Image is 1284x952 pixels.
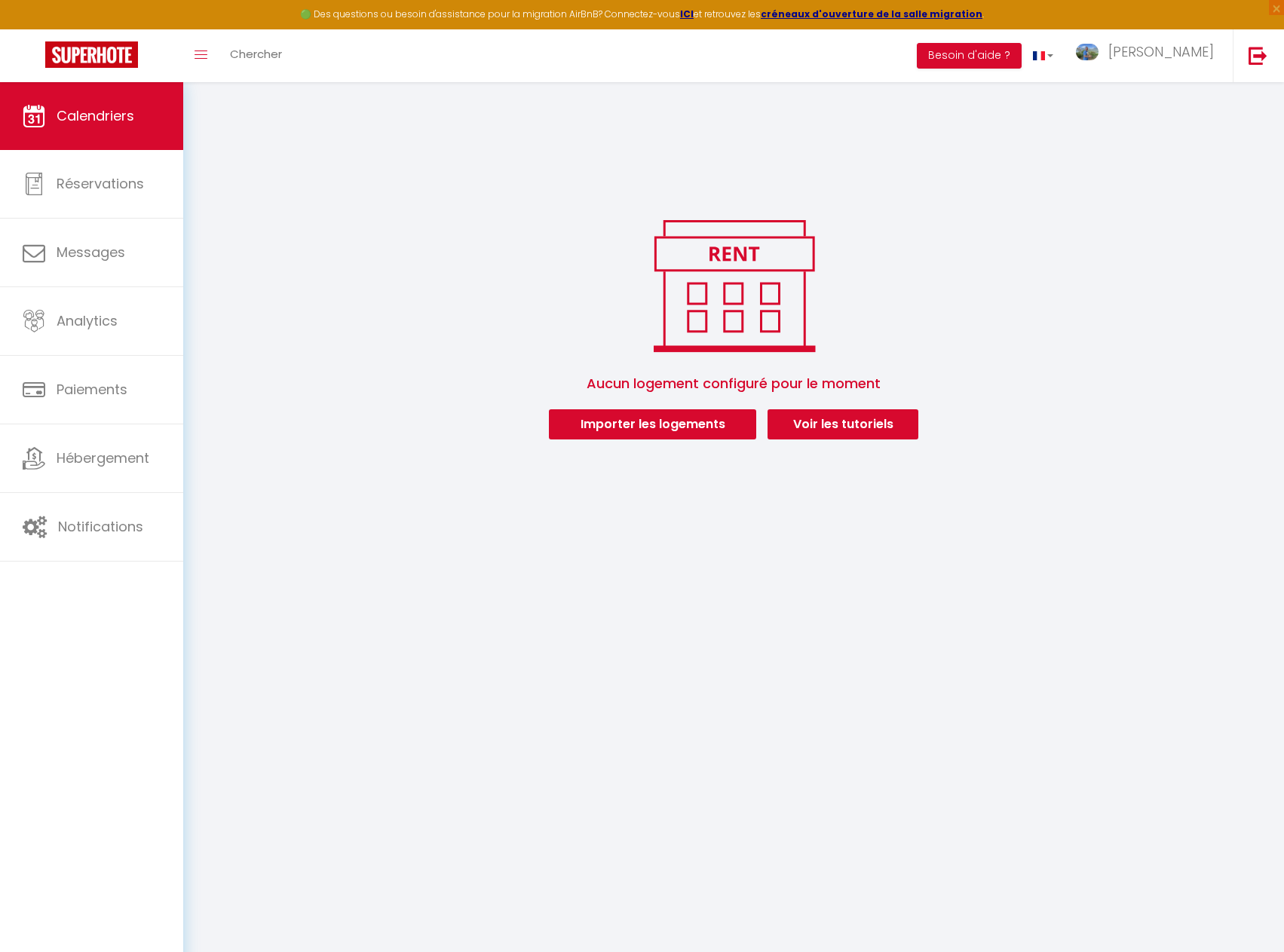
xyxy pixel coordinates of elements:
span: Analytics [57,311,118,330]
a: Voir les tutoriels [768,409,918,439]
span: Réservations [57,174,144,193]
img: rent.png [638,213,830,358]
button: Ouvrir le widget de chat LiveChat [12,6,57,51]
span: Chercher [230,46,282,62]
a: ... [PERSON_NAME] [1065,29,1233,82]
a: créneaux d'ouverture de la salle migration [761,8,982,20]
span: Hébergement [57,448,149,467]
span: Aucun logement configuré pour le moment [201,358,1266,409]
span: Notifications [58,517,143,536]
span: Messages [57,243,125,262]
span: [PERSON_NAME] [1108,42,1214,61]
button: Besoin d'aide ? [917,43,1022,69]
img: logout [1249,46,1267,65]
button: Importer les logements [549,409,756,439]
a: ICI [680,8,694,20]
img: Super Booking [45,41,138,68]
img: ... [1076,44,1099,61]
span: Calendriers [57,106,134,125]
span: Paiements [57,380,127,399]
a: Chercher [219,29,293,82]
